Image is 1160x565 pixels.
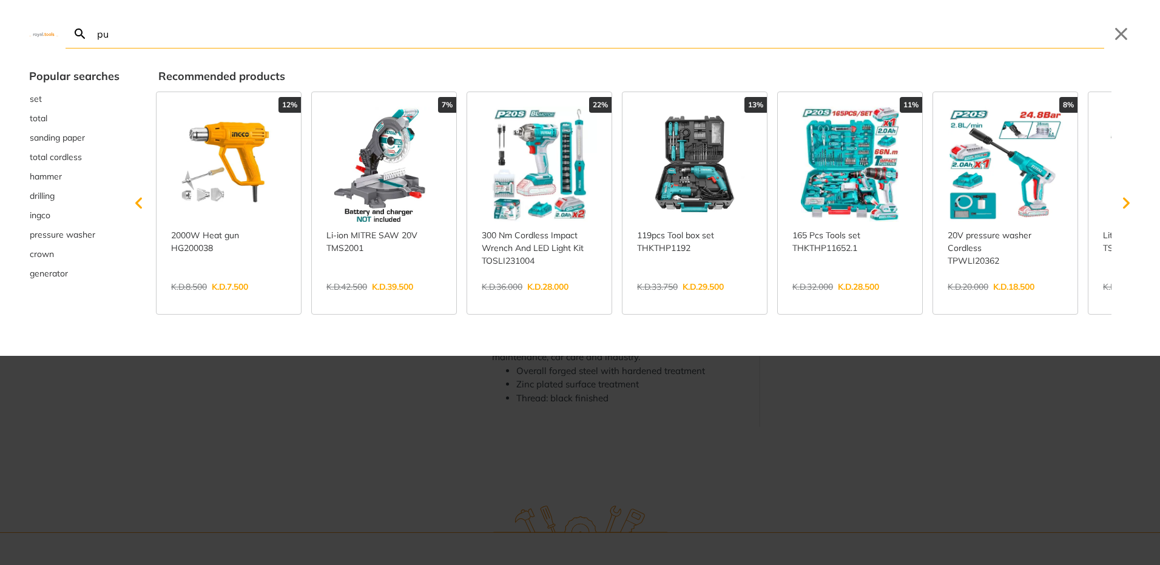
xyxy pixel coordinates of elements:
button: Select suggestion: pressure washer [29,225,120,244]
input: Search… [95,19,1104,48]
span: total [30,112,47,125]
span: set [30,93,42,105]
div: Suggestion: set [29,89,120,109]
svg: Scroll right [1114,191,1138,215]
button: Select suggestion: ingco [29,206,120,225]
button: Close [1111,24,1131,44]
img: Close [29,31,58,36]
div: 22% [589,97,612,113]
div: 11% [900,97,922,113]
span: pressure washer [30,229,95,241]
div: Suggestion: crown [29,244,120,264]
button: Select suggestion: generator [29,264,120,283]
div: Suggestion: ingco [29,206,120,225]
button: Select suggestion: total [29,109,120,128]
button: Select suggestion: sanding paper [29,128,120,147]
div: Suggestion: sanding paper [29,128,120,147]
button: Select suggestion: crown [29,244,120,264]
span: hammer [30,170,62,183]
svg: Scroll left [127,191,151,215]
button: Select suggestion: total cordless [29,147,120,167]
div: Recommended products [158,68,1131,84]
div: 12% [278,97,301,113]
span: total cordless [30,151,82,164]
div: Suggestion: total cordless [29,147,120,167]
div: 13% [744,97,767,113]
div: Suggestion: drilling [29,186,120,206]
div: Suggestion: pressure washer [29,225,120,244]
span: generator [30,267,68,280]
div: 7% [438,97,456,113]
button: Select suggestion: set [29,89,120,109]
div: Popular searches [29,68,120,84]
span: ingco [30,209,50,222]
div: Suggestion: hammer [29,167,120,186]
button: Select suggestion: drilling [29,186,120,206]
button: Select suggestion: hammer [29,167,120,186]
div: 8% [1059,97,1077,113]
div: Suggestion: total [29,109,120,128]
span: sanding paper [30,132,85,144]
span: crown [30,248,54,261]
span: drilling [30,190,55,202]
svg: Search [73,27,87,41]
div: Suggestion: generator [29,264,120,283]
